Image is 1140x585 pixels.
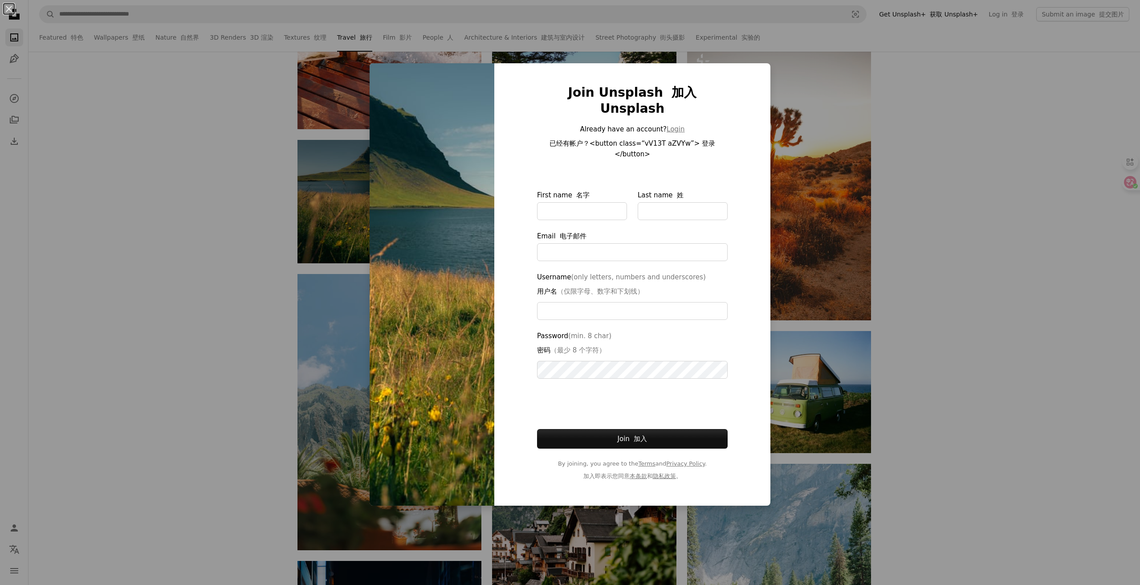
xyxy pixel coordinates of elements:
input: Username(only letters, numbers and underscores)用户名（仅限字母、数字和下划线） [537,302,728,320]
span: （最少 8 个字符） [550,346,606,354]
font: 已经有帐户？<button class=“vV13T aZVYw”> 登录</button> [550,139,715,158]
font: 电子邮件 [560,232,586,240]
span: (only letters, numbers and underscores) [571,273,705,281]
font: 加入即表示您同意 和 。 [583,473,682,479]
label: Username [537,272,728,320]
a: 本条款 [630,473,647,479]
input: Password(min. 8 char)密码（最少 8 个字符） [537,361,728,379]
a: Privacy Policy [666,460,705,467]
font: 用户名 [537,287,644,295]
font: 姓 [677,191,684,199]
label: Last name [638,190,728,220]
font: 加入 [634,435,647,443]
font: 名字 [576,191,590,199]
span: (min. 8 char) [568,332,611,340]
input: Last name 姓 [638,202,728,220]
img: photo-1755441172753-ac9b90dcd930 [370,63,494,506]
button: Login [667,124,684,135]
a: 隐私政策 [653,473,676,479]
h1: Join Unsplash [537,85,728,117]
input: First name 名字 [537,202,627,220]
label: Password [537,331,728,379]
font: 密码 [537,346,606,354]
label: First name [537,190,627,220]
span: By joining, you agree to the and . [537,459,728,484]
a: Terms [638,460,655,467]
button: Join 加入 [537,429,728,449]
label: Email [537,231,728,261]
p: Already have an account? [537,124,728,163]
input: Email 电子邮件 [537,243,728,261]
span: （仅限字母、数字和下划线） [557,287,644,295]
